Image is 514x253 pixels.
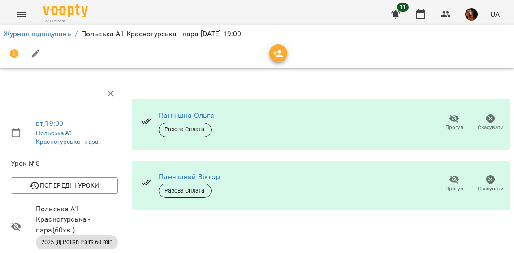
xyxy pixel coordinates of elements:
[75,29,78,39] li: /
[81,29,242,39] p: Польська А1 Красногурська - пара [DATE] 19:00
[478,185,504,193] span: Скасувати
[11,177,118,193] button: Попередні уроки
[159,172,220,181] a: Панчішний Віктор
[397,3,409,12] span: 11
[36,129,98,146] a: Польська А1 Красногурська - пара
[11,4,32,25] button: Menu
[36,204,118,236] span: Польська А1 Красногурська - пара ( 60 хв. )
[43,18,88,24] span: For Business
[436,171,472,196] button: Прогул
[465,8,478,21] img: 6e701af36e5fc41b3ad9d440b096a59c.jpg
[445,124,463,131] span: Прогул
[11,158,118,169] span: Урок №8
[4,29,510,39] nav: breadcrumb
[472,110,509,135] button: Скасувати
[159,187,211,195] span: Разова Сплата
[490,9,500,19] span: UA
[159,125,211,133] span: Разова Сплата
[4,30,71,38] a: Журнал відвідувань
[478,124,504,131] span: Скасувати
[159,111,214,120] a: Панчішна Ольга
[18,180,111,191] span: Попередні уроки
[436,110,472,135] button: Прогул
[472,171,509,196] button: Скасувати
[445,185,463,193] span: Прогул
[487,6,503,22] button: UA
[36,238,118,246] span: 2025 [8] Polish Pairs 60 min
[36,119,63,128] a: вт , 19:00
[43,4,88,17] img: Voopty Logo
